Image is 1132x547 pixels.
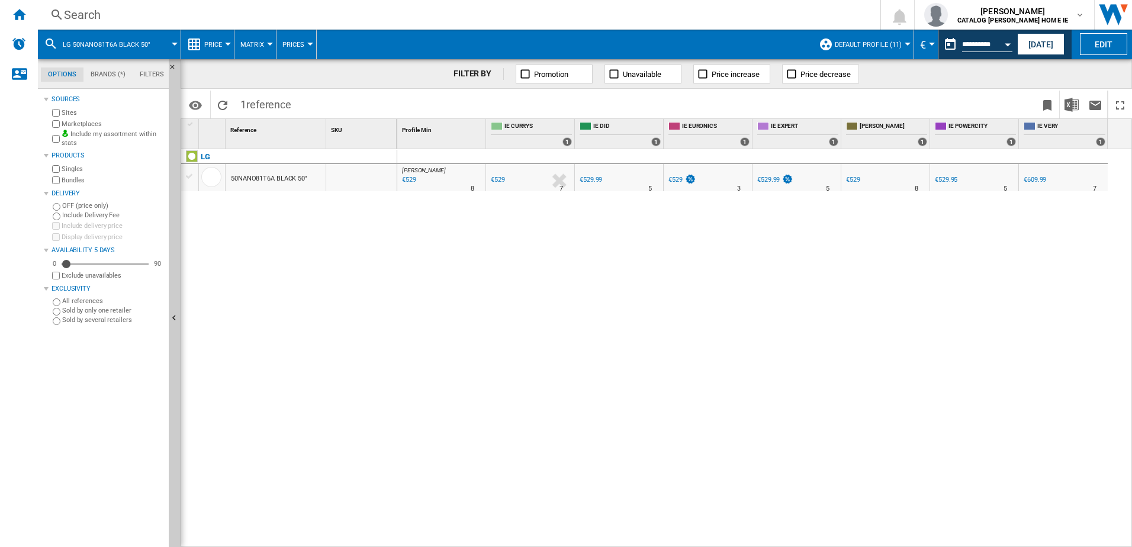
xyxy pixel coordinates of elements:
span: € [920,38,926,51]
div: FILTER BY [454,68,504,80]
md-menu: Currency [914,30,938,59]
div: €529.99 [755,174,793,186]
input: Sites [52,109,60,117]
label: Include Delivery Fee [62,211,164,220]
div: Delivery Time : 5 days [648,183,652,195]
div: IE EXPERT 1 offers sold by IE EXPERT [755,119,841,149]
md-tab-item: Brands (*) [83,67,133,82]
div: Sort None [329,119,397,137]
button: € [920,30,932,59]
button: Reload [211,91,234,118]
div: LG 50NANO81T6A BLACK 50" [44,30,175,59]
label: All references [62,297,164,305]
span: IE DID [593,122,661,132]
span: LG 50NANO81T6A BLACK 50" [63,41,150,49]
div: €609.99 [1022,174,1046,186]
div: Profile Min Sort None [400,119,485,137]
b: CATALOG [PERSON_NAME] HOME IE [957,17,1068,24]
div: IE POWERCITY 1 offers sold by IE POWERCITY [932,119,1018,149]
div: Exclusivity [52,284,164,294]
span: SKU [331,127,342,133]
button: Unavailable [604,65,681,83]
div: Availability 5 Days [52,246,164,255]
span: IE POWERCITY [948,122,1016,132]
label: Bundles [62,176,164,185]
span: Reference [230,127,256,133]
input: Display delivery price [52,272,60,279]
div: IE CURRYS 1 offers sold by IE CURRYS [488,119,574,149]
div: €529.95 [933,174,957,186]
button: Download in Excel [1060,91,1083,118]
button: Edit [1080,33,1127,55]
button: Price increase [693,65,770,83]
input: Singles [52,165,60,173]
div: Search [64,7,849,23]
div: €529.95 [935,176,957,184]
div: €529 [668,176,683,184]
div: €529 [846,176,860,184]
md-tab-item: Options [41,67,83,82]
span: Matrix [240,41,264,49]
div: €529.99 [578,174,602,186]
label: Exclude unavailables [62,271,164,280]
input: Marketplaces [52,120,60,128]
div: Sort None [400,119,485,137]
button: LG 50NANO81T6A BLACK 50" [63,30,162,59]
md-tab-item: Filters [133,67,171,82]
div: 1 offers sold by IE VERY [1096,137,1105,146]
label: Marketplaces [62,120,164,128]
span: [PERSON_NAME] [402,167,446,173]
md-slider: Availability [62,258,149,270]
span: IE EURONICS [682,122,750,132]
div: €529 [491,176,505,184]
div: Price [187,30,228,59]
button: Promotion [516,65,593,83]
div: This report is based on a date in the past. [938,30,1015,59]
div: Delivery Time : 7 days [559,183,563,195]
input: Display delivery price [52,233,60,241]
img: promotionV3.png [684,174,696,184]
div: 1 offers sold by IE HARVEY NORMAN [918,137,927,146]
div: IE EURONICS 1 offers sold by IE EURONICS [666,119,752,149]
div: €529.99 [580,176,602,184]
div: 1 offers sold by IE EURONICS [740,137,750,146]
div: Prices [282,30,310,59]
label: Singles [62,165,164,173]
div: Reference Sort None [228,119,326,137]
div: [PERSON_NAME] 1 offers sold by IE HARVEY NORMAN [844,119,930,149]
div: Delivery Time : 8 days [471,183,474,195]
span: Price increase [712,70,760,79]
span: [PERSON_NAME] [957,5,1068,17]
div: Delivery Time : 5 days [1004,183,1007,195]
label: Display delivery price [62,233,164,242]
input: All references [53,298,60,306]
button: Hide [169,59,183,81]
div: SKU Sort None [329,119,397,137]
div: Sort None [201,119,225,137]
div: 1 offers sold by IE CURRYS [562,137,572,146]
label: OFF (price only) [62,201,164,210]
div: Products [52,151,164,160]
label: Sites [62,108,164,117]
button: Price decrease [782,65,859,83]
div: Delivery Time : 8 days [915,183,918,195]
span: IE CURRYS [504,122,572,132]
span: Promotion [534,70,568,79]
span: 1 [234,91,297,115]
button: Open calendar [997,32,1018,53]
div: 0 [50,259,59,268]
button: [DATE] [1017,33,1065,55]
img: mysite-bg-18x18.png [62,130,69,137]
div: Delivery Time : 5 days [826,183,829,195]
label: Sold by only one retailer [62,306,164,315]
div: 1 offers sold by IE EXPERT [829,137,838,146]
span: reference [246,98,291,111]
div: Sources [52,95,164,104]
div: €529 [844,174,860,186]
span: Price [204,41,222,49]
button: md-calendar [938,33,962,56]
button: Send this report by email [1083,91,1107,118]
button: Default profile (11) [835,30,908,59]
input: Include delivery price [52,222,60,230]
